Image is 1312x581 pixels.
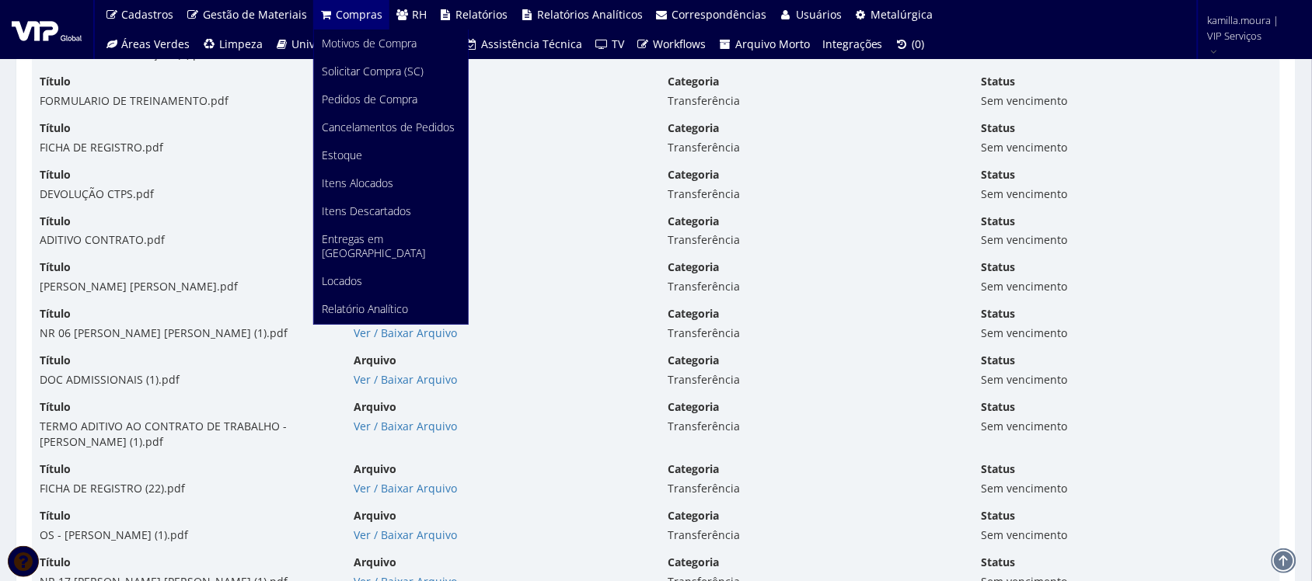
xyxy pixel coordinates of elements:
label: Status [982,353,1016,368]
label: Arquivo [354,555,396,570]
label: Título [40,461,71,477]
span: Itens Descartados [322,204,411,218]
span: Relatórios [456,7,508,22]
label: Título [40,259,71,275]
div: Sem vencimento [982,140,1272,155]
label: Status [982,74,1016,89]
div: Transferência [668,527,958,543]
label: Categoria [668,259,719,275]
a: Locados [314,267,468,295]
div: FICHA DE REGISTRO.pdf [40,140,330,155]
span: Relatório Analítico [322,301,408,316]
label: Status [982,306,1016,322]
label: Arquivo [354,508,396,524]
div: Transferência [668,372,958,388]
a: Integrações [816,30,889,59]
span: Usuários [796,7,842,22]
label: Status [982,259,1016,275]
div: Sem vencimento [982,232,1272,248]
span: Relatórios Analíticos [537,7,643,22]
label: Categoria [668,167,719,183]
div: Sem vencimento [982,527,1272,543]
a: Ver / Baixar Arquivo [354,325,457,340]
div: Transferência [668,140,958,155]
a: Limpeza [197,30,270,59]
span: RH [412,7,427,22]
label: Título [40,399,71,415]
div: Sem vencimento [982,325,1272,341]
label: Status [982,508,1016,524]
a: Ver / Baixar Arquivo [354,419,457,433]
a: Áreas Verdes [99,30,197,59]
span: Integrações [822,37,883,51]
span: Gestão de Materiais [203,7,307,22]
span: Universidade [292,37,361,51]
div: Transferência [668,481,958,496]
a: Estoque [314,141,468,169]
label: Título [40,353,71,368]
a: Cancelamentos de Pedidos [314,113,468,141]
label: Arquivo [354,399,396,415]
span: kamilla.moura | VIP Serviços [1208,12,1292,43]
label: Título [40,306,71,322]
div: Transferência [668,186,958,202]
div: FICHA DE REGISTRO (22).pdf [40,481,330,496]
div: [PERSON_NAME] [PERSON_NAME].pdf [40,279,330,294]
a: Relatório Analítico [314,295,468,323]
span: Correspondências [672,7,767,22]
span: (0) [912,37,925,51]
a: Ver / Baixar Arquivo [354,481,457,496]
label: Arquivo [354,461,396,477]
span: TV [612,37,624,51]
div: Transferência [668,279,958,294]
label: Status [982,461,1016,477]
span: Compras [337,7,383,22]
a: Arquivo Morto [713,30,817,59]
div: DOC ADMISSIONAIS (1).pdf [40,372,330,388]
a: Solicitar Compra (SC) [314,57,468,85]
label: Título [40,167,71,183]
label: Categoria [668,461,719,477]
span: Arquivo Morto [735,37,810,51]
label: Categoria [668,353,719,368]
span: Áreas Verdes [122,37,190,51]
a: Itens Descartados [314,197,468,225]
div: NR 06 [PERSON_NAME] [PERSON_NAME] (1).pdf [40,325,330,341]
a: TV [589,30,631,59]
label: Título [40,74,71,89]
div: OS - [PERSON_NAME] (1).pdf [40,527,330,543]
a: Workflows [630,30,713,59]
div: Transferência [668,325,958,341]
div: Sem vencimento [982,186,1272,202]
a: Pedidos de Compra [314,85,468,113]
span: Solicitar Compra (SC) [322,64,424,78]
a: Assistência Técnica [459,30,589,59]
label: Status [982,167,1016,183]
a: Indicadores [314,323,468,351]
label: Status [982,555,1016,570]
label: Categoria [668,214,719,229]
span: Metalúrgica [871,7,933,22]
label: Categoria [668,306,719,322]
label: Título [40,555,71,570]
span: Cancelamentos de Pedidos [322,120,455,134]
a: Entregas em [GEOGRAPHIC_DATA] [314,225,468,267]
a: Itens Alocados [314,169,468,197]
label: Arquivo [354,353,396,368]
div: Sem vencimento [982,93,1272,109]
span: Entregas em [GEOGRAPHIC_DATA] [322,231,425,260]
label: Título [40,214,71,229]
a: Motivos de Compra [314,30,468,57]
a: Ver / Baixar Arquivo [354,372,457,387]
div: Sem vencimento [982,419,1272,434]
span: Assistência Técnica [482,37,583,51]
a: (0) [889,30,931,59]
span: Motivos de Compra [322,36,417,50]
div: Transferência [668,232,958,248]
span: Pedidos de Compra [322,92,417,106]
label: Título [40,120,71,136]
label: Categoria [668,120,719,136]
span: Workflows [654,37,707,51]
div: Sem vencimento [982,372,1272,388]
div: FORMULARIO DE TREINAMENTO.pdf [40,93,330,109]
